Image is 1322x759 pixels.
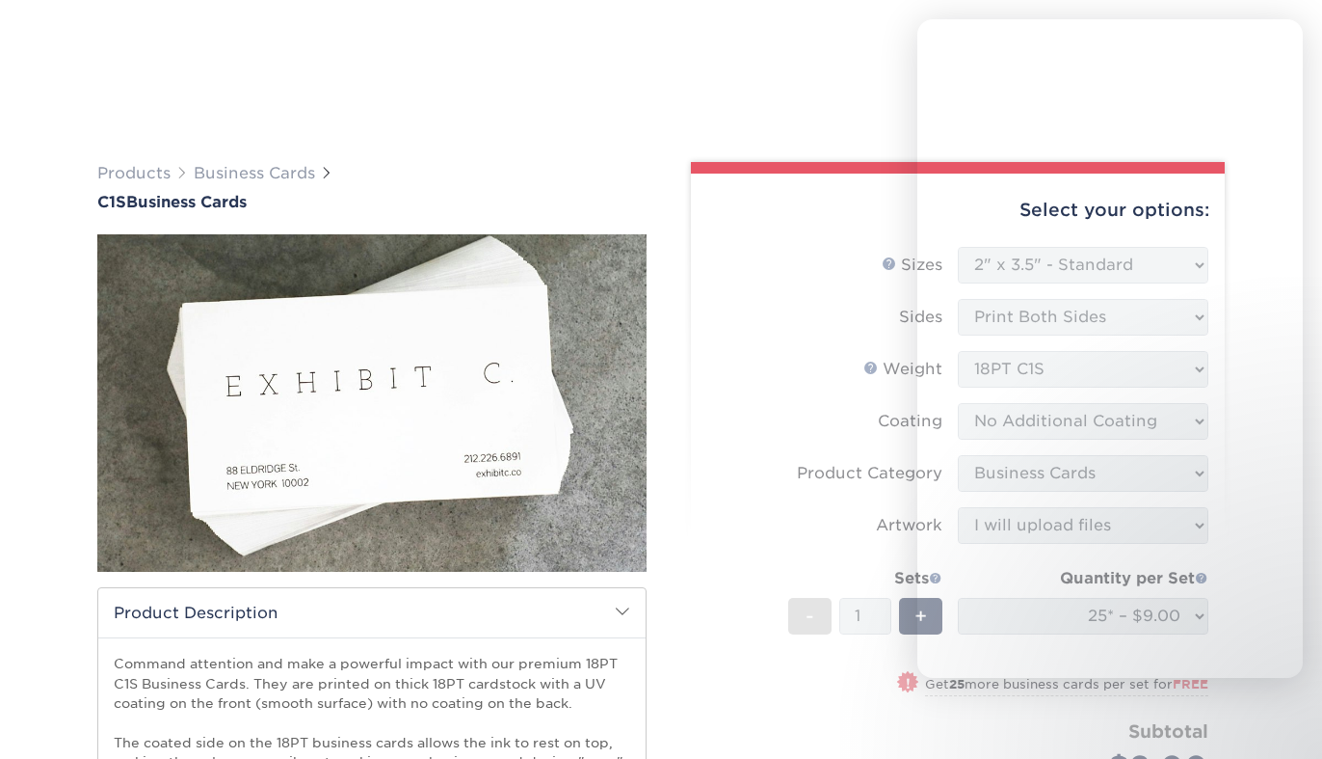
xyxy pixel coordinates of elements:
[97,128,647,678] img: C1S 01
[706,174,1209,247] div: Select your options:
[97,193,647,211] h1: Business Cards
[1256,693,1303,740] iframe: Intercom live chat
[97,193,647,211] a: C1SBusiness Cards
[98,588,646,637] h2: Product Description
[917,19,1303,678] iframe: Intercom live chat
[5,700,164,752] iframe: Google Customer Reviews
[194,164,315,182] a: Business Cards
[97,193,126,211] span: C1S
[97,164,171,182] a: Products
